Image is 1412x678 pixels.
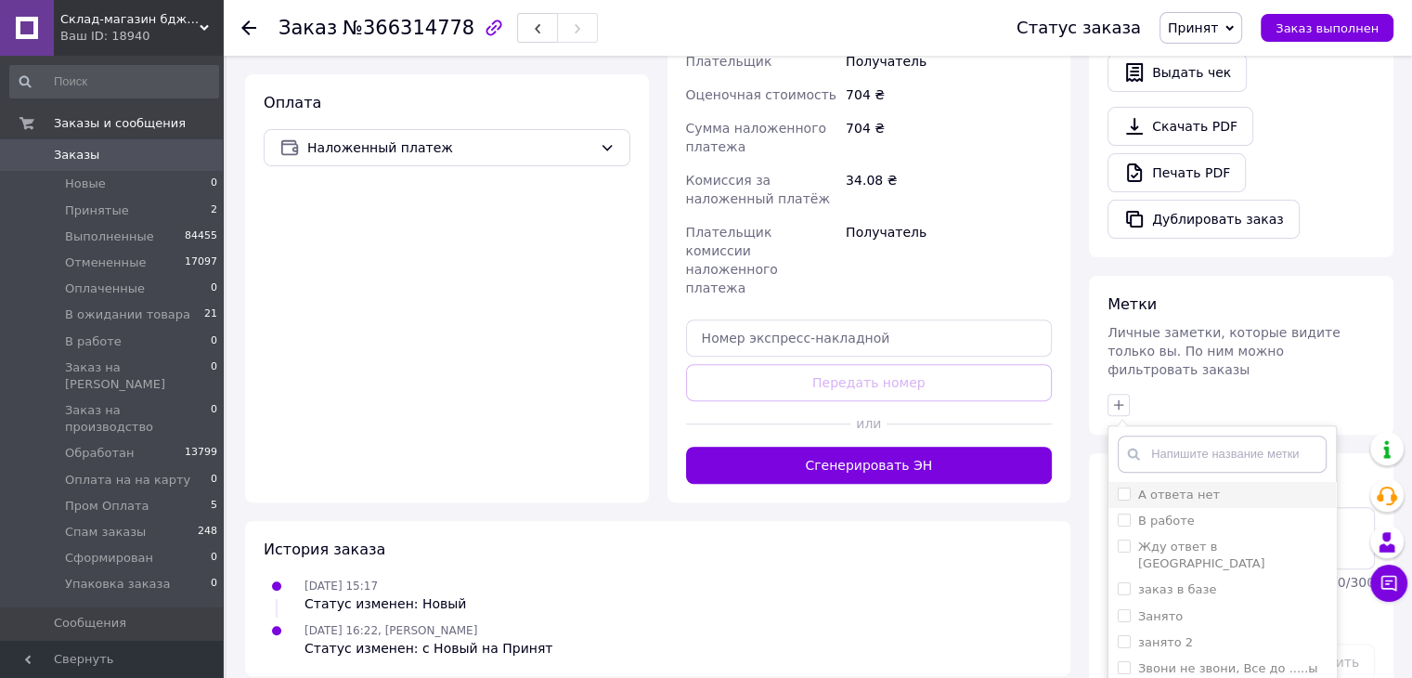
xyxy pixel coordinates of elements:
span: 0 [211,333,217,350]
button: Выдать чек [1108,53,1247,92]
label: Жду ответ в [GEOGRAPHIC_DATA] [1138,540,1265,570]
span: Оплата на на карту [65,472,190,489]
div: Ваш ID: 18940 [60,28,223,45]
button: Сгенерировать ЭН [686,447,1053,484]
span: Упаковка заказа [65,576,170,593]
span: Принятые [65,202,129,219]
span: Оценочная стоимость [686,87,837,102]
span: [DATE] 15:17 [304,580,378,593]
div: 704 ₴ [842,78,1056,111]
span: Пром Оплата [65,498,149,515]
label: заказ в базе [1138,582,1216,596]
span: 0 [211,550,217,567]
span: 21 [204,306,217,323]
span: №366314778 [343,17,474,39]
span: 13799 [185,445,217,462]
button: Заказ выполнен [1261,14,1393,42]
a: Печать PDF [1108,153,1246,192]
span: 84455 [185,228,217,245]
span: Сообщения [54,615,126,632]
span: Заказ [279,17,337,39]
span: Склад-магазин бджільництва МедоПром [60,11,200,28]
span: 2 [211,202,217,219]
input: Номер экспресс-накладной [686,319,1053,357]
span: Плательщик комиссии наложенного платежа [686,225,778,295]
div: Статус изменен: Новый [304,594,466,613]
span: Заказ выполнен [1276,21,1379,35]
span: 0 [211,576,217,593]
button: Дублировать заказ [1108,200,1300,239]
span: 0 [211,176,217,192]
span: 0 [211,280,217,297]
span: Личные заметки, которые видите только вы. По ним можно фильтровать заказы [1108,325,1341,377]
span: 5 [211,498,217,515]
span: Отмененные [65,254,146,271]
label: Звони не звони, Все до .....ы [1138,661,1318,675]
span: 248 [198,524,217,541]
div: 704 ₴ [842,111,1056,163]
label: Занято [1138,609,1183,623]
span: Заказы [54,147,99,163]
span: Спам заказы [65,524,146,541]
span: Сумма наложенного платежа [686,121,826,154]
span: 0 [211,359,217,393]
a: Скачать PDF [1108,107,1253,146]
div: Получатель [842,45,1056,78]
input: Поиск [9,65,219,98]
span: Заказы и сообщения [54,115,186,132]
span: Обработан [65,445,134,462]
span: Принят [1168,20,1218,35]
span: [DATE] 16:22, [PERSON_NAME] [304,624,477,637]
span: 300 / 300 [1321,575,1375,590]
div: 34.08 ₴ [842,163,1056,215]
span: Метки [1108,295,1157,313]
div: Статус заказа [1017,19,1141,37]
span: или [850,414,887,433]
span: 17097 [185,254,217,271]
span: В работе [65,333,122,350]
div: Получатель [842,215,1056,305]
div: Вернуться назад [241,19,256,37]
span: 0 [211,472,217,489]
span: Оплата [264,94,321,111]
span: Наложенный платеж [307,137,592,158]
label: А ответа нет [1138,488,1220,502]
label: В работе [1138,514,1195,528]
span: Комиссия за наложенный платёж [686,173,830,206]
span: Сформирован [65,550,153,567]
input: Напишите название метки [1118,436,1327,473]
span: Оплаченные [65,280,145,297]
span: История заказа [264,541,385,558]
span: Новые [65,176,106,192]
label: занято 2 [1138,635,1193,649]
div: Статус изменен: с Новый на Принят [304,639,552,658]
span: В ожидании товара [65,306,190,323]
span: Заказ на производство [65,402,211,436]
button: Чат с покупателем [1370,565,1407,602]
span: Заказ на [PERSON_NAME] [65,359,211,393]
span: 0 [211,402,217,436]
span: Плательщик [686,54,772,69]
span: Выполненные [65,228,154,245]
